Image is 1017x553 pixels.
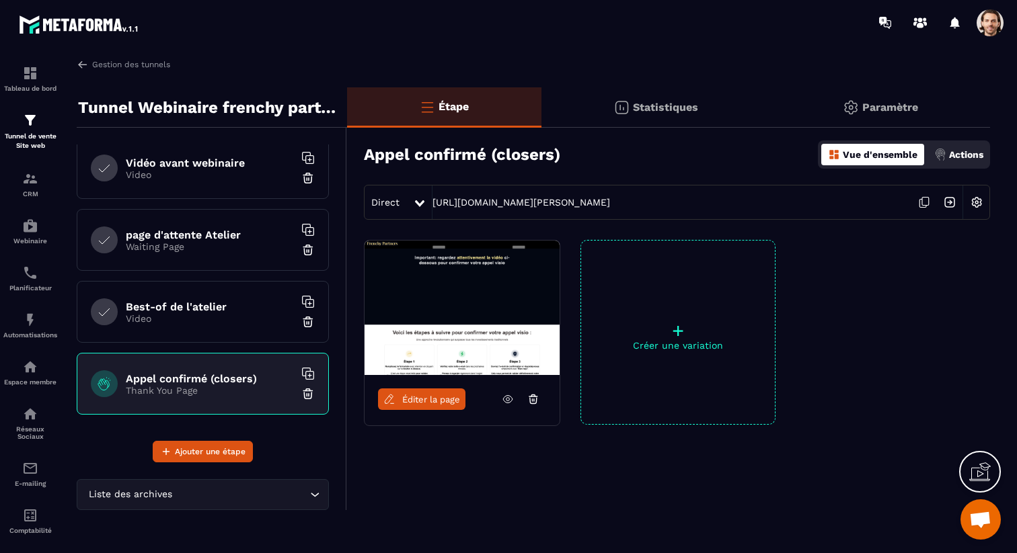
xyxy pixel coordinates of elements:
p: CRM [3,190,57,198]
img: accountant [22,507,38,523]
img: automations [22,359,38,375]
button: Ajouter une étape [153,441,253,462]
img: email [22,460,38,476]
img: image [365,241,560,375]
img: formation [22,65,38,81]
div: Search for option [77,479,329,510]
a: social-networksocial-networkRéseaux Sociaux [3,396,57,450]
p: Paramètre [862,101,918,114]
p: Réseaux Sociaux [3,425,57,440]
p: Webinaire [3,237,57,245]
p: + [581,321,775,340]
p: Étape [439,100,469,113]
input: Search for option [175,487,307,502]
img: automations [22,218,38,234]
p: Actions [949,149,983,160]
img: setting-w.858f3a88.svg [964,189,989,215]
img: automations [22,312,38,328]
a: Éditer la page [378,388,465,410]
img: arrow [77,58,89,71]
h6: Vidéo avant webinaire [126,157,294,169]
p: Tunnel Webinaire frenchy partners [78,94,337,121]
h6: page d'attente Atelier [126,228,294,241]
p: Waiting Page [126,241,294,252]
p: Video [126,313,294,324]
img: trash [301,171,315,185]
img: social-network [22,406,38,422]
a: schedulerschedulerPlanificateur [3,255,57,302]
p: Vue d'ensemble [843,149,917,160]
img: bars-o.4a397970.svg [419,99,435,115]
h3: Appel confirmé (closers) [364,145,560,164]
a: formationformationTableau de bord [3,55,57,102]
img: formation [22,171,38,187]
p: Tableau de bord [3,85,57,92]
img: arrow-next.bcc2205e.svg [937,189,963,215]
img: logo [19,12,140,36]
p: Comptabilité [3,527,57,534]
img: actions.d6e523a2.png [934,148,946,161]
img: trash [301,387,315,400]
a: automationsautomationsWebinaire [3,208,57,255]
span: Direct [371,197,400,208]
img: scheduler [22,265,38,281]
a: accountantaccountantComptabilité [3,497,57,544]
p: Tunnel de vente Site web [3,132,57,151]
h6: Appel confirmé (closers) [126,372,294,385]
a: automationsautomationsAutomatisations [3,302,57,349]
a: Gestion des tunnels [77,58,170,71]
img: setting-gr.5f69749f.svg [843,99,859,116]
p: Automatisations [3,331,57,339]
h6: Best-of de l'atelier [126,300,294,313]
img: stats.20deebd0.svg [613,99,630,116]
img: formation [22,112,38,128]
a: emailemailE-mailing [3,450,57,497]
a: formationformationCRM [3,161,57,208]
a: automationsautomationsEspace membre [3,349,57,396]
p: E-mailing [3,480,57,487]
p: Espace membre [3,378,57,386]
p: Thank You Page [126,385,294,396]
span: Éditer la page [402,394,460,405]
img: trash [301,315,315,329]
p: Planificateur [3,284,57,292]
p: Statistiques [633,101,698,114]
span: Ajouter une étape [175,445,246,458]
a: formationformationTunnel de vente Site web [3,102,57,161]
p: Video [126,169,294,180]
span: Liste des archives [85,487,175,502]
img: dashboard-orange.40269519.svg [828,148,840,161]
p: Créer une variation [581,340,775,351]
a: Ouvrir le chat [961,499,1001,540]
img: trash [301,243,315,257]
a: [URL][DOMAIN_NAME][PERSON_NAME] [432,197,610,208]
